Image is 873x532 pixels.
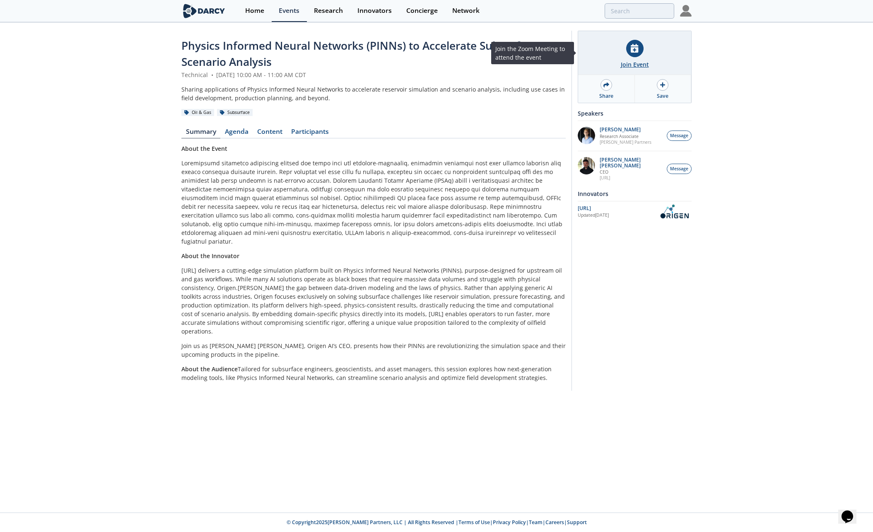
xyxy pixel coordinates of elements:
[578,127,595,144] img: 1EXUV5ipS3aUf9wnAL7U
[181,70,566,79] div: Technical [DATE] 10:00 AM - 11:00 AM CDT
[578,106,692,121] div: Speakers
[670,166,688,172] span: Message
[621,60,649,69] div: Join Event
[458,519,490,526] a: Terms of Use
[529,519,543,526] a: Team
[600,157,663,169] p: [PERSON_NAME] [PERSON_NAME]
[600,127,651,133] p: [PERSON_NAME]
[181,159,566,246] p: Loremipsumd sitametco adipiscing elitsed doe tempo inci utl etdolore-magnaaliq, enimadmin veniamq...
[181,365,566,382] p: Tailored for subsurface engineers, geoscientists, and asset managers, this session explores how n...
[600,175,663,181] p: [URL]
[545,519,564,526] a: Careers
[657,92,668,100] div: Save
[181,145,227,152] strong: About the Event
[567,519,587,526] a: Support
[245,7,264,14] div: Home
[670,133,688,139] span: Message
[181,252,239,260] strong: About the Innovator
[600,169,663,175] p: CEO
[181,341,566,359] p: Join us as [PERSON_NAME] [PERSON_NAME], Origen AI’s CEO, presents how their PINNs are revolutioni...
[680,5,692,17] img: Profile
[600,133,651,139] p: Research Associate
[181,38,538,69] span: Physics Informed Neural Networks (PINNs) to Accelerate Subsurface Scenario Analysis
[578,186,692,201] div: Innovators
[181,365,238,373] strong: About the Audience
[181,4,227,18] img: logo-wide.svg
[287,128,333,138] a: Participants
[578,204,692,219] a: [URL] Updated[DATE] OriGen.AI
[181,85,566,102] div: Sharing applications of Physics Informed Neural Networks to accelerate reservoir simulation and s...
[452,7,480,14] div: Network
[667,131,692,141] button: Message
[181,128,220,138] a: Summary
[657,204,692,219] img: OriGen.AI
[599,92,613,100] div: Share
[667,164,692,174] button: Message
[314,7,343,14] div: Research
[217,109,253,116] div: Subsurface
[578,212,657,219] div: Updated [DATE]
[210,71,215,79] span: •
[406,7,438,14] div: Concierge
[838,499,865,524] iframe: chat widget
[605,3,674,19] input: Advanced Search
[600,139,651,145] p: [PERSON_NAME] Partners
[253,128,287,138] a: Content
[578,157,595,174] img: 20112e9a-1f67-404a-878c-a26f1c79f5da
[130,519,743,526] p: © Copyright 2025 [PERSON_NAME] Partners, LLC | All Rights Reserved | | | | |
[578,205,657,212] div: [URL]
[493,519,526,526] a: Privacy Policy
[357,7,392,14] div: Innovators
[181,266,566,336] p: [URL] delivers a cutting-edge simulation platform built on Physics Informed Neural Networks (PINN...
[181,109,214,116] div: Oil & Gas
[220,128,253,138] a: Agenda
[279,7,299,14] div: Events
